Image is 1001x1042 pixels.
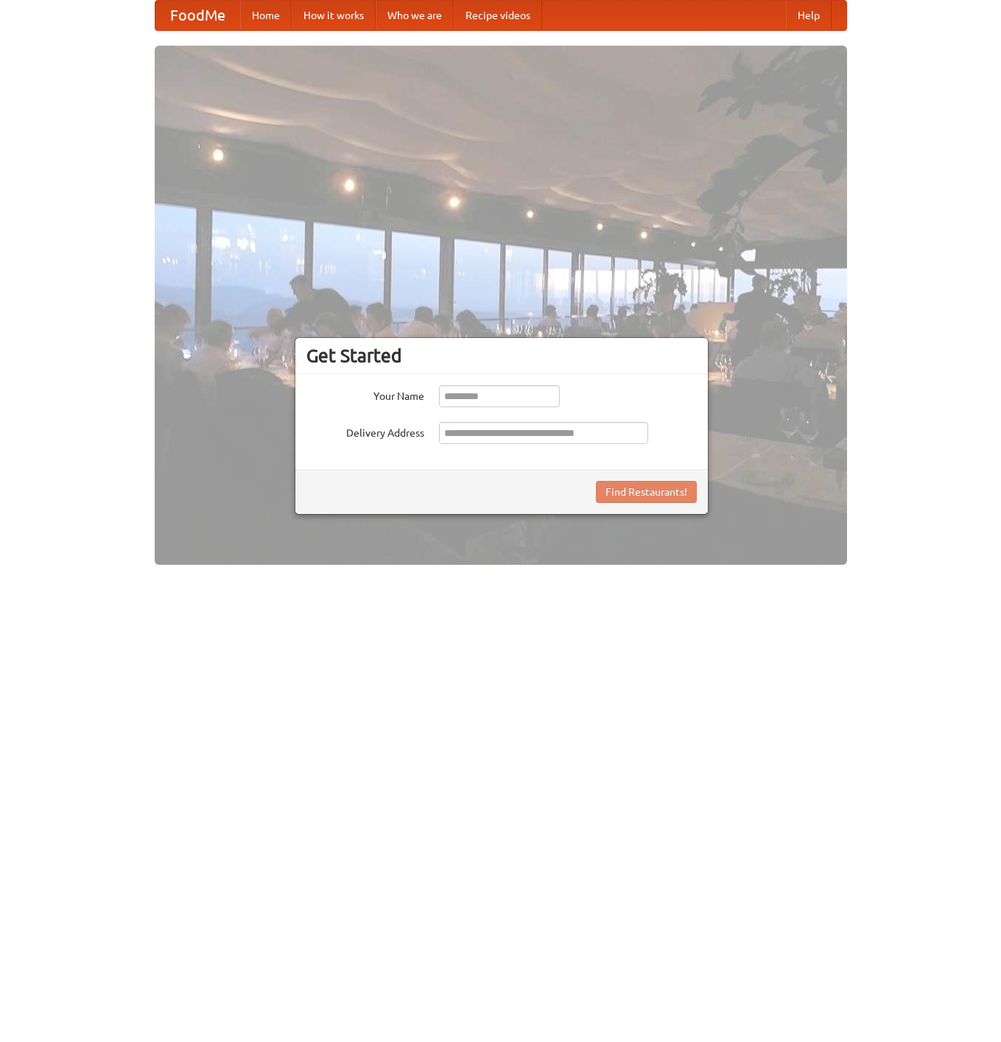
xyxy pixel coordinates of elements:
[376,1,454,30] a: Who we are
[306,385,424,404] label: Your Name
[292,1,376,30] a: How it works
[306,422,424,440] label: Delivery Address
[454,1,542,30] a: Recipe videos
[306,345,697,367] h3: Get Started
[240,1,292,30] a: Home
[155,1,240,30] a: FoodMe
[786,1,832,30] a: Help
[596,481,697,503] button: Find Restaurants!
